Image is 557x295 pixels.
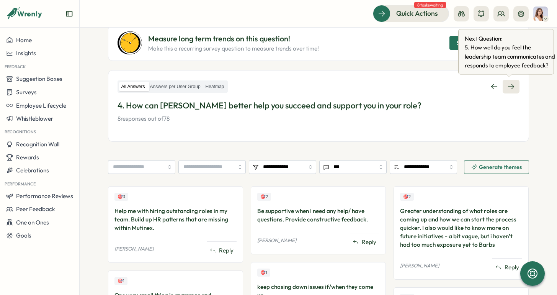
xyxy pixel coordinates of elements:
[16,219,49,226] span: One on Ones
[16,88,37,96] span: Surveys
[492,262,522,273] button: Reply
[148,33,319,45] p: Measure long term trends on this question!
[449,36,519,50] button: Set up recurring survey
[505,263,519,272] span: Reply
[257,269,270,277] div: Upvotes
[16,75,62,82] span: Suggestion Boxes
[219,246,234,255] span: Reply
[16,36,32,44] span: Home
[350,236,379,248] button: Reply
[114,207,237,232] div: Help me with hiring outstanding roles in my team. Build up HR patterns that are missing within Mu...
[114,193,128,201] div: Upvotes
[465,34,557,43] span: Next Question:
[257,237,296,244] p: [PERSON_NAME]
[400,193,414,201] div: Upvotes
[16,154,39,161] span: Rewards
[203,82,227,92] label: Heatmap
[114,246,154,252] p: [PERSON_NAME]
[362,238,376,246] span: Reply
[16,205,55,213] span: Peer Feedback
[114,277,127,285] div: Upvotes
[457,36,512,49] span: Set up recurring survey
[16,167,49,174] span: Celebrations
[16,49,36,57] span: Insights
[207,245,237,256] button: Reply
[16,115,53,122] span: Whistleblower
[400,207,522,249] div: Greater understanding of what roles are coming up and how we can start the process quicker. I als...
[148,44,319,53] p: Make this a recurring survey question to measure trends over time!
[400,262,439,269] p: [PERSON_NAME]
[464,160,529,174] button: Generate themes
[118,100,519,111] p: 4. How can [PERSON_NAME] better help you succeed and support you in your role?
[118,115,519,123] p: 8 responses out of 78
[65,10,73,18] button: Expand sidebar
[16,192,73,200] span: Performance Reviews
[16,102,66,109] span: Employee Lifecycle
[257,193,271,201] div: Upvotes
[414,2,446,8] span: 8 tasks waiting
[479,164,522,170] span: Generate themes
[465,43,557,70] span: 5 . How well do you feel the leadership team communicates and responds to employee feedback?
[257,207,379,224] div: Be supportive when I need any help/ have questions. Provide constructive feedback.
[148,82,203,92] label: Answers per User Group
[16,232,31,239] span: Goals
[533,7,548,21] img: Barbs
[119,82,147,92] label: All Answers
[16,141,59,148] span: Recognition Wall
[396,8,438,18] span: Quick Actions
[373,5,449,22] button: Quick Actions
